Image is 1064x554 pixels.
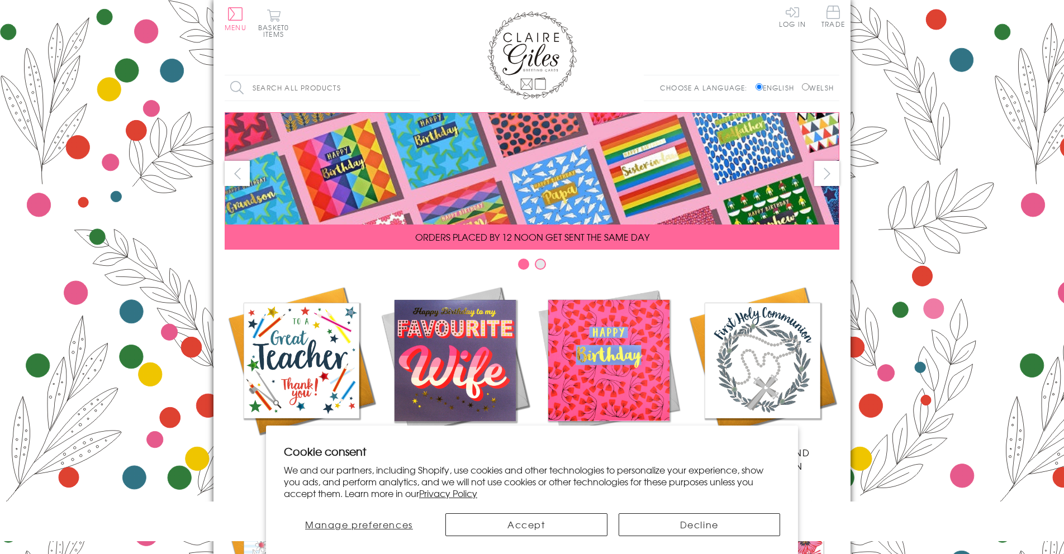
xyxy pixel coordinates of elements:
[305,518,413,531] span: Manage preferences
[378,284,532,459] a: New Releases
[284,443,780,459] h2: Cookie consent
[445,513,607,536] button: Accept
[258,9,289,37] button: Basket0 items
[225,258,839,275] div: Carousel Pagination
[756,83,763,90] input: English
[409,75,420,101] input: Search
[225,161,250,186] button: prev
[660,83,753,93] p: Choose a language:
[779,6,806,27] a: Log In
[487,11,577,99] img: Claire Giles Greetings Cards
[419,486,477,500] a: Privacy Policy
[284,464,780,499] p: We and our partners, including Shopify, use cookies and other technologies to personalize your ex...
[756,83,800,93] label: English
[284,513,434,536] button: Manage preferences
[225,22,246,32] span: Menu
[532,284,686,459] a: Birthdays
[225,7,246,31] button: Menu
[518,259,529,270] button: Carousel Page 1 (Current Slide)
[802,83,834,93] label: Welsh
[415,230,649,243] span: ORDERS PLACED BY 12 NOON GET SENT THE SAME DAY
[821,6,845,30] a: Trade
[535,259,546,270] button: Carousel Page 2
[821,6,845,27] span: Trade
[686,284,839,472] a: Communion and Confirmation
[225,284,378,459] a: Academic
[814,161,839,186] button: next
[619,513,781,536] button: Decline
[225,75,420,101] input: Search all products
[802,83,809,90] input: Welsh
[263,22,289,39] span: 0 items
